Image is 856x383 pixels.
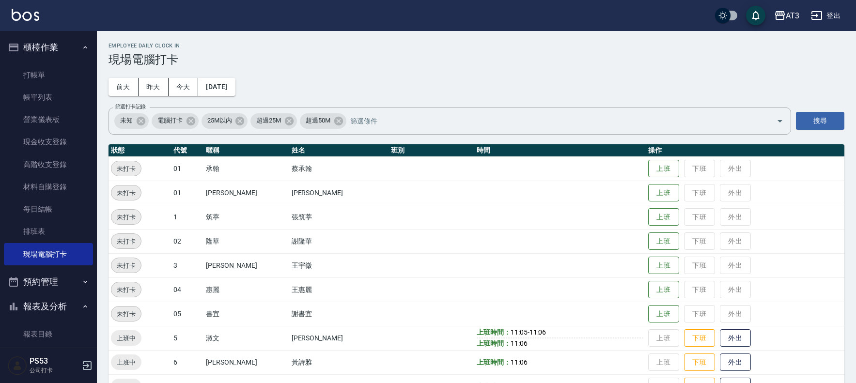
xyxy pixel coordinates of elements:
td: 承翰 [203,156,289,181]
td: [PERSON_NAME] [289,326,389,350]
td: 01 [171,181,203,205]
td: 04 [171,277,203,302]
td: 謝隆華 [289,229,389,253]
span: 超過50M [300,116,336,125]
td: 3 [171,253,203,277]
button: 報表及分析 [4,294,93,319]
button: 下班 [684,353,715,371]
b: 上班時間： [477,339,511,347]
span: 未打卡 [111,260,141,271]
td: 隆華 [203,229,289,253]
button: [DATE] [198,78,235,96]
button: Open [772,113,788,129]
span: 11:05 [511,328,528,336]
h5: PS53 [30,356,79,366]
td: 05 [171,302,203,326]
span: 未打卡 [111,188,141,198]
td: 淑文 [203,326,289,350]
td: 惠麗 [203,277,289,302]
span: 未知 [114,116,139,125]
span: 未打卡 [111,285,141,295]
th: 操作 [646,144,844,157]
div: 超過25M [250,113,297,129]
span: 未打卡 [111,309,141,319]
button: AT3 [770,6,803,26]
h2: Employee Daily Clock In [109,43,844,49]
a: 材料自購登錄 [4,176,93,198]
td: 王宇徵 [289,253,389,277]
button: 櫃檯作業 [4,35,93,60]
td: 01 [171,156,203,181]
span: 電腦打卡 [152,116,188,125]
h3: 現場電腦打卡 [109,53,844,66]
th: 狀態 [109,144,171,157]
div: 超過50M [300,113,346,129]
div: 電腦打卡 [152,113,199,129]
button: 上班 [648,232,679,250]
th: 時間 [474,144,646,157]
a: 現金收支登錄 [4,131,93,153]
div: 未知 [114,113,149,129]
span: 11:06 [511,339,528,347]
a: 每日結帳 [4,198,93,220]
img: Person [8,356,27,375]
button: 外出 [720,329,751,347]
button: 登出 [807,7,844,25]
span: 11:06 [529,328,546,336]
div: AT3 [786,10,799,22]
td: - [474,326,646,350]
button: 上班 [648,184,679,202]
td: 筑葶 [203,205,289,229]
td: [PERSON_NAME] [203,181,289,205]
input: 篩選條件 [348,112,760,129]
b: 上班時間： [477,328,511,336]
button: 昨天 [139,78,169,96]
button: 預約管理 [4,269,93,294]
button: 上班 [648,281,679,299]
td: 6 [171,350,203,374]
th: 代號 [171,144,203,157]
a: 店家日報表 [4,345,93,368]
td: 1 [171,205,203,229]
p: 公司打卡 [30,366,79,375]
span: 未打卡 [111,212,141,222]
button: 外出 [720,353,751,371]
a: 排班表 [4,220,93,243]
td: 王惠麗 [289,277,389,302]
span: 25M以內 [202,116,238,125]
a: 現場電腦打卡 [4,243,93,265]
span: 未打卡 [111,236,141,246]
div: 25M以內 [202,113,248,129]
td: [PERSON_NAME] [289,181,389,205]
button: 上班 [648,160,679,178]
button: 搜尋 [796,112,844,130]
a: 報表目錄 [4,323,93,345]
button: 今天 [169,78,199,96]
span: 11:06 [511,358,528,366]
th: 姓名 [289,144,389,157]
td: 02 [171,229,203,253]
th: 班別 [389,144,474,157]
span: 超過25M [250,116,287,125]
a: 營業儀表板 [4,108,93,131]
th: 暱稱 [203,144,289,157]
button: 前天 [109,78,139,96]
img: Logo [12,9,39,21]
td: [PERSON_NAME] [203,253,289,277]
td: [PERSON_NAME] [203,350,289,374]
a: 打帳單 [4,64,93,86]
td: 謝書宜 [289,302,389,326]
td: 5 [171,326,203,350]
td: 黃詩雅 [289,350,389,374]
a: 高階收支登錄 [4,153,93,176]
button: 上班 [648,305,679,323]
button: 上班 [648,257,679,275]
label: 篩選打卡記錄 [115,103,146,110]
b: 上班時間： [477,358,511,366]
button: 下班 [684,329,715,347]
td: 書宜 [203,302,289,326]
td: 蔡承翰 [289,156,389,181]
td: 張筑葶 [289,205,389,229]
span: 未打卡 [111,164,141,174]
a: 帳單列表 [4,86,93,108]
